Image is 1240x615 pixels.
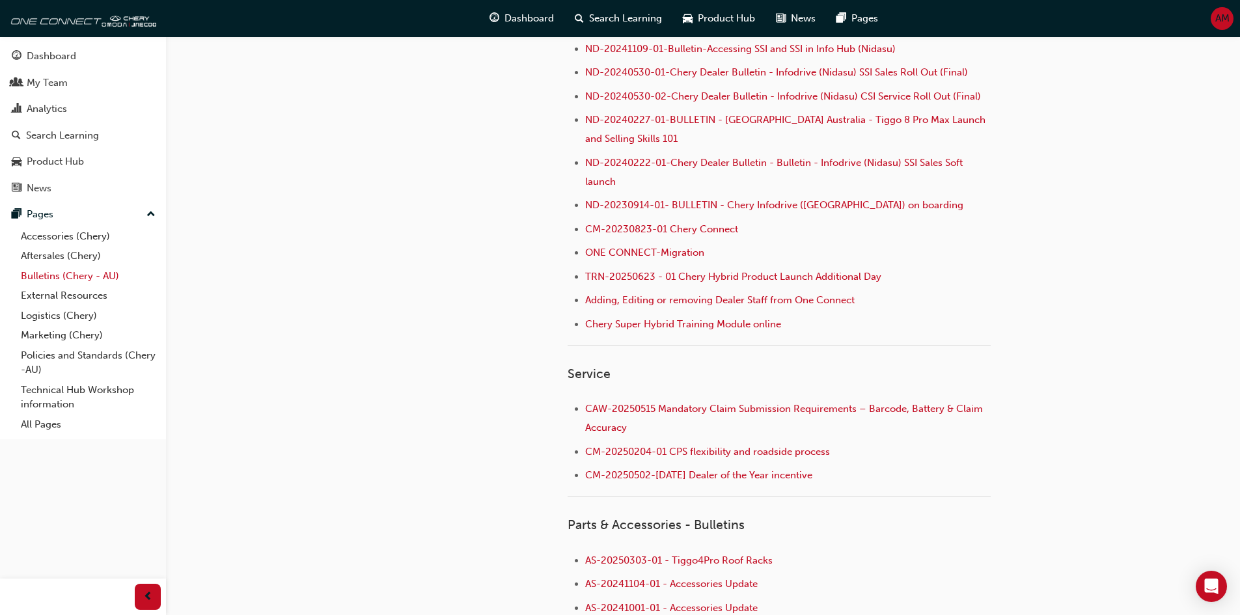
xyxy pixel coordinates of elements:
[585,578,758,590] a: AS-20241104-01 - Accessories Update
[12,103,21,115] span: chart-icon
[5,124,161,148] a: Search Learning
[585,271,881,282] a: TRN-20250623 - 01 Chery Hybrid Product Launch Additional Day
[16,346,161,380] a: Policies and Standards (Chery -AU)
[698,11,755,26] span: Product Hub
[12,77,21,89] span: people-icon
[1196,571,1227,602] div: Open Intercom Messenger
[27,102,67,116] div: Analytics
[26,128,99,143] div: Search Learning
[12,156,21,168] span: car-icon
[585,66,968,78] a: ND-20240530-01-Chery Dealer Bulletin - Infodrive (Nidasu) SSI Sales Roll Out (Final)
[5,97,161,121] a: Analytics
[836,10,846,27] span: pages-icon
[5,42,161,202] button: DashboardMy TeamAnalyticsSearch LearningProduct HubNews
[1215,11,1230,26] span: AM
[16,306,161,326] a: Logistics (Chery)
[683,10,693,27] span: car-icon
[589,11,662,26] span: Search Learning
[776,10,786,27] span: news-icon
[585,90,981,102] a: ND-20240530-02-Chery Dealer Bulletin - Infodrive (Nidasu) CSI Service Roll Out (Final)
[585,114,988,144] a: ND-20240227-01-BULLETIN - [GEOGRAPHIC_DATA] Australia - Tiggo 8 Pro Max Launch and Selling Skills...
[16,325,161,346] a: Marketing (Chery)
[575,10,584,27] span: search-icon
[16,226,161,247] a: Accessories (Chery)
[7,5,156,31] img: oneconnect
[826,5,889,32] a: pages-iconPages
[1211,7,1233,30] button: AM
[568,517,745,532] span: Parts & Accessories - Bulletins
[5,71,161,95] a: My Team
[27,181,51,196] div: News
[585,469,812,481] a: CM-20250502-[DATE] Dealer of the Year incentive
[16,415,161,435] a: All Pages
[5,150,161,174] a: Product Hub
[585,247,704,258] a: ONE CONNECT-Migration
[568,366,611,381] span: Service
[5,44,161,68] a: Dashboard
[489,10,499,27] span: guage-icon
[585,446,830,458] a: CM-20250204-01 CPS flexibility and roadside process
[585,294,855,306] a: Adding, Editing or removing Dealer Staff from One Connect
[27,75,68,90] div: My Team
[5,202,161,226] button: Pages
[16,246,161,266] a: Aftersales (Chery)
[27,207,53,222] div: Pages
[27,154,84,169] div: Product Hub
[16,266,161,286] a: Bulletins (Chery - AU)
[585,318,781,330] a: Chery Super Hybrid Training Module online
[585,223,738,235] a: CM-20230823-01 Chery Connect
[146,206,156,223] span: up-icon
[143,589,153,605] span: prev-icon
[479,5,564,32] a: guage-iconDashboard
[672,5,765,32] a: car-iconProduct Hub
[585,157,965,187] a: ND-20240222-01-Chery Dealer Bulletin - Bulletin - Infodrive (Nidasu) SSI Sales Soft launch
[585,43,896,55] a: ND-20241109-01-Bulletin-Accessing SSI and SSI in Info Hub (Nidasu)
[585,602,758,614] a: AS-20241001-01 - Accessories Update
[585,199,963,211] a: ND-20230914-01- BULLETIN - Chery Infodrive ([GEOGRAPHIC_DATA]) on boarding
[585,554,773,566] a: AS-20250303-01 - Tiggo4Pro Roof Racks
[851,11,878,26] span: Pages
[5,176,161,200] a: News
[12,51,21,62] span: guage-icon
[27,49,76,64] div: Dashboard
[564,5,672,32] a: search-iconSearch Learning
[16,286,161,306] a: External Resources
[12,209,21,221] span: pages-icon
[16,380,161,415] a: Technical Hub Workshop information
[12,183,21,195] span: news-icon
[765,5,826,32] a: news-iconNews
[12,130,21,142] span: search-icon
[791,11,816,26] span: News
[585,403,985,433] a: CAW-20250515 Mandatory Claim Submission Requirements – Barcode, Battery & Claim Accuracy
[504,11,554,26] span: Dashboard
